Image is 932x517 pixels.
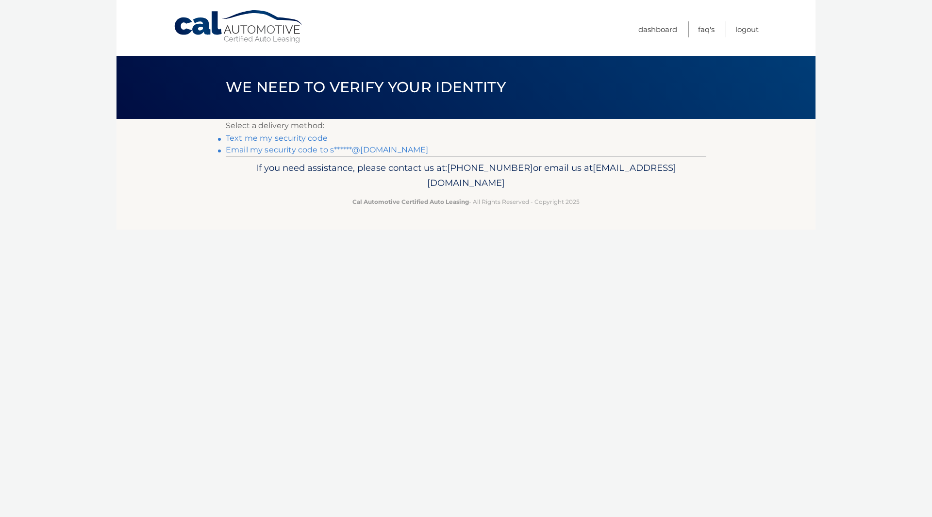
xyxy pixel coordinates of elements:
[352,198,469,205] strong: Cal Automotive Certified Auto Leasing
[638,21,677,37] a: Dashboard
[173,10,304,44] a: Cal Automotive
[698,21,715,37] a: FAQ's
[226,145,429,154] a: Email my security code to s******@[DOMAIN_NAME]
[226,133,328,143] a: Text me my security code
[735,21,759,37] a: Logout
[226,119,706,133] p: Select a delivery method:
[232,197,700,207] p: - All Rights Reserved - Copyright 2025
[447,162,533,173] span: [PHONE_NUMBER]
[226,78,506,96] span: We need to verify your identity
[232,160,700,191] p: If you need assistance, please contact us at: or email us at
